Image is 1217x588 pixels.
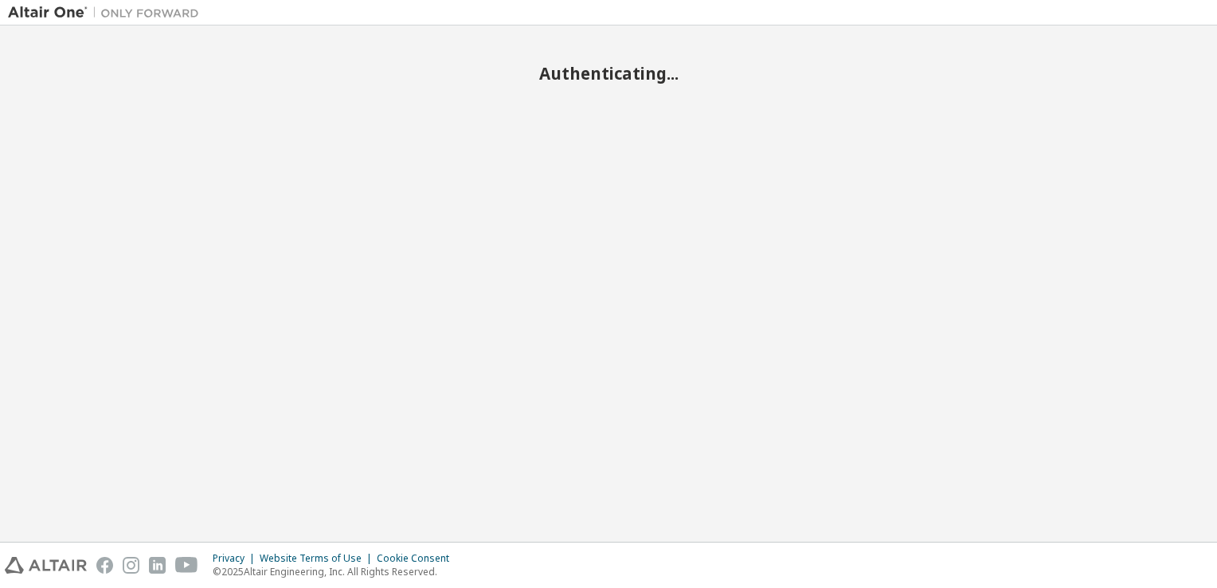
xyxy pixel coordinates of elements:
[149,557,166,574] img: linkedin.svg
[5,557,87,574] img: altair_logo.svg
[213,565,459,578] p: © 2025 Altair Engineering, Inc. All Rights Reserved.
[175,557,198,574] img: youtube.svg
[213,552,260,565] div: Privacy
[377,552,459,565] div: Cookie Consent
[8,63,1209,84] h2: Authenticating...
[260,552,377,565] div: Website Terms of Use
[96,557,113,574] img: facebook.svg
[123,557,139,574] img: instagram.svg
[8,5,207,21] img: Altair One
